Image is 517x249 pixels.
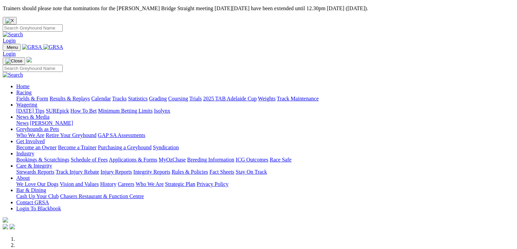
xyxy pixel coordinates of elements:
a: Who We Are [16,132,44,138]
button: Toggle navigation [3,44,21,51]
a: Stewards Reports [16,169,54,175]
div: Industry [16,157,514,163]
a: Breeding Information [187,157,234,162]
a: Integrity Reports [133,169,170,175]
div: News & Media [16,120,514,126]
a: Syndication [153,145,179,150]
a: Vision and Values [60,181,99,187]
a: Contact GRSA [16,199,49,205]
a: Home [16,83,29,89]
button: Close [3,17,17,24]
a: SUREpick [46,108,69,114]
a: Greyhounds as Pets [16,126,59,132]
img: GRSA [22,44,42,50]
a: Industry [16,151,34,156]
img: logo-grsa-white.png [3,217,8,223]
div: Bar & Dining [16,193,514,199]
a: Trials [189,96,202,101]
a: Get Involved [16,138,45,144]
img: Search [3,32,23,38]
div: Wagering [16,108,514,114]
div: About [16,181,514,187]
a: Fields & Form [16,96,48,101]
a: ICG Outcomes [236,157,268,162]
a: Cash Up Your Club [16,193,59,199]
a: Rules & Policies [172,169,208,175]
div: Greyhounds as Pets [16,132,514,138]
a: How To Bet [71,108,97,114]
a: Chasers Restaurant & Function Centre [60,193,144,199]
a: Strategic Plan [165,181,195,187]
a: Careers [118,181,134,187]
a: Care & Integrity [16,163,52,169]
a: About [16,175,30,181]
img: facebook.svg [3,224,8,229]
a: Track Maintenance [277,96,319,101]
img: logo-grsa-white.png [26,57,32,62]
a: Login [3,38,16,43]
input: Search [3,65,63,72]
a: Bar & Dining [16,187,46,193]
a: GAP SA Assessments [98,132,145,138]
div: Get Involved [16,145,514,151]
a: Statistics [128,96,148,101]
a: Track Injury Rebate [56,169,99,175]
a: Tracks [112,96,127,101]
a: Bookings & Scratchings [16,157,69,162]
a: Stay On Track [236,169,267,175]
a: 2025 TAB Adelaide Cup [203,96,257,101]
a: History [100,181,116,187]
a: Isolynx [154,108,170,114]
span: Menu [7,45,18,50]
a: Wagering [16,102,37,108]
p: Trainers should please note that nominations for the [PERSON_NAME] Bridge Straight meeting [DATE]... [3,5,514,12]
img: Search [3,72,23,78]
a: Become a Trainer [58,145,97,150]
a: Grading [149,96,167,101]
img: Close [5,58,22,64]
a: [DATE] Tips [16,108,44,114]
button: Toggle navigation [3,57,25,65]
a: Coursing [168,96,188,101]
a: Login [3,51,16,57]
input: Search [3,24,63,32]
a: We Love Our Dogs [16,181,58,187]
a: [PERSON_NAME] [30,120,73,126]
a: Calendar [91,96,111,101]
a: Injury Reports [100,169,132,175]
img: twitter.svg [9,224,15,229]
a: Who We Are [136,181,164,187]
a: Retire Your Greyhound [46,132,97,138]
a: Become an Owner [16,145,57,150]
div: Racing [16,96,514,102]
a: Purchasing a Greyhound [98,145,152,150]
a: Privacy Policy [197,181,228,187]
a: News [16,120,28,126]
a: News & Media [16,114,49,120]
img: GRSA [43,44,63,50]
a: MyOzChase [159,157,186,162]
a: Login To Blackbook [16,206,61,211]
a: Weights [258,96,276,101]
a: Schedule of Fees [71,157,107,162]
a: Race Safe [270,157,291,162]
div: Care & Integrity [16,169,514,175]
a: Applications & Forms [109,157,157,162]
a: Fact Sheets [210,169,234,175]
a: Racing [16,90,32,95]
a: Minimum Betting Limits [98,108,153,114]
img: X [5,18,14,23]
a: Results & Replays [49,96,90,101]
